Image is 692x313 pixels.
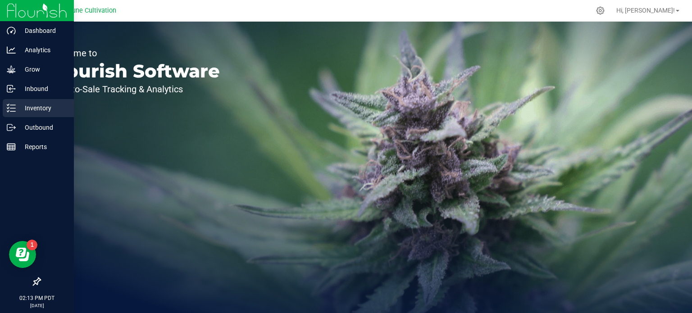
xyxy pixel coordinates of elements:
[16,83,70,94] p: Inbound
[7,123,16,132] inline-svg: Outbound
[16,64,70,75] p: Grow
[9,241,36,268] iframe: Resource center
[16,25,70,36] p: Dashboard
[49,49,220,58] p: Welcome to
[616,7,675,14] span: Hi, [PERSON_NAME]!
[49,62,220,80] p: Flourish Software
[595,6,606,15] div: Manage settings
[7,26,16,35] inline-svg: Dashboard
[7,65,16,74] inline-svg: Grow
[4,302,70,309] p: [DATE]
[16,103,70,113] p: Inventory
[7,84,16,93] inline-svg: Inbound
[7,45,16,54] inline-svg: Analytics
[49,85,220,94] p: Seed-to-Sale Tracking & Analytics
[7,104,16,113] inline-svg: Inventory
[68,7,116,14] span: Dune Cultivation
[16,141,70,152] p: Reports
[16,122,70,133] p: Outbound
[4,294,70,302] p: 02:13 PM PDT
[27,240,37,250] iframe: Resource center unread badge
[7,142,16,151] inline-svg: Reports
[16,45,70,55] p: Analytics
